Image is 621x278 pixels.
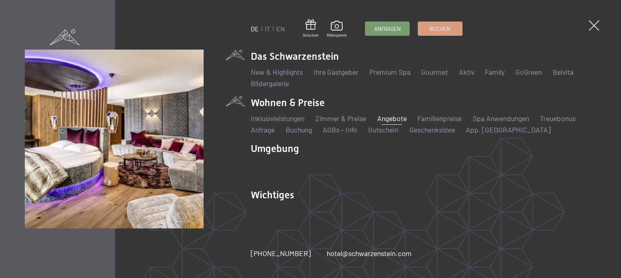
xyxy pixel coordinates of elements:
a: Familienpreise [417,114,462,123]
a: Premium Spa [369,67,410,76]
a: Buchung [286,125,312,134]
a: Ihre Gastgeber [314,67,358,76]
a: Gourmet [421,67,448,76]
a: App. [GEOGRAPHIC_DATA] [466,125,551,134]
a: Angebote [377,114,407,123]
a: Bildergalerie [251,79,289,88]
a: Spa Anwendungen [472,114,529,123]
a: EN [277,25,285,33]
span: [PHONE_NUMBER] [251,249,311,258]
a: Gutschein [303,20,319,38]
span: Bildergalerie [327,33,347,38]
a: Treuebonus [540,114,575,123]
a: AGBs - Info [323,125,358,134]
a: New & Highlights [251,67,303,76]
a: Anfrage [251,125,275,134]
a: IT [265,25,271,33]
a: Zimmer & Preise [315,114,366,123]
a: GoGreen [515,67,542,76]
span: Anfragen [374,25,401,33]
a: hotel@schwarzenstein.com [327,248,412,258]
a: Aktiv [458,67,474,76]
a: Belvita [553,67,573,76]
a: Inklusivleistungen [251,114,305,123]
a: Anfragen [365,22,409,35]
a: Geschenksidee [409,125,455,134]
a: [PHONE_NUMBER] [251,248,311,258]
span: Buchen [430,25,450,33]
a: Buchen [418,22,462,35]
a: Bildergalerie [327,21,347,38]
a: Gutschein [368,125,398,134]
a: DE [251,25,259,33]
span: Gutschein [303,33,319,38]
a: Family [485,67,505,76]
